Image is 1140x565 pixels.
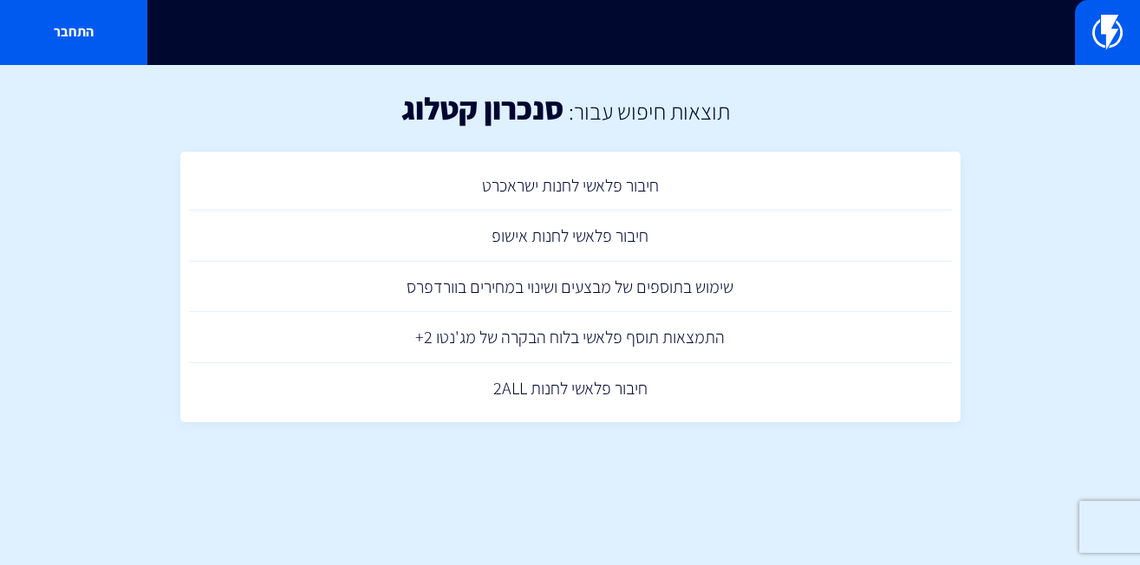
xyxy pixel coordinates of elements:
a: חיבור פלאשי לחנות ישראכרט [189,160,952,211]
a: התמצאות תוסף פלאשי בלוח הבקרה של מג'נטו 2+ [189,312,952,363]
a: שימוש בתוספים של מבצעים ושינוי במחירים בוורדפרס [189,262,952,313]
h1: סנכרון קטלוג [401,91,564,126]
a: חיבור פלאשי לחנות אישופ [189,211,952,262]
a: חיבור פלאשי לחנות 2ALL [189,363,952,414]
h2: תוצאות חיפוש עבור: [564,99,730,124]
